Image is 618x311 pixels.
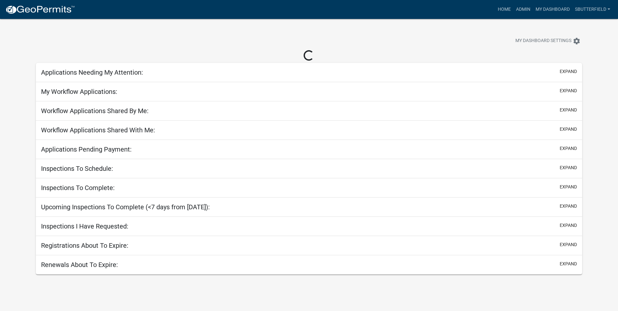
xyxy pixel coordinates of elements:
[533,3,572,16] a: My Dashboard
[560,145,577,152] button: expand
[573,37,581,45] i: settings
[513,3,533,16] a: Admin
[572,3,613,16] a: Sbutterfield
[41,222,128,230] h5: Inspections I Have Requested:
[510,35,586,47] button: My Dashboard Settingssettings
[41,88,117,96] h5: My Workflow Applications:
[560,184,577,190] button: expand
[41,203,210,211] h5: Upcoming Inspections To Complete (<7 days from [DATE]):
[41,68,143,76] h5: Applications Needing My Attention:
[560,68,577,75] button: expand
[560,203,577,210] button: expand
[41,126,155,134] h5: Workflow Applications Shared With Me:
[515,37,571,45] span: My Dashboard Settings
[560,222,577,229] button: expand
[41,145,132,153] h5: Applications Pending Payment:
[41,165,113,172] h5: Inspections To Schedule:
[560,241,577,248] button: expand
[495,3,513,16] a: Home
[560,107,577,113] button: expand
[41,242,128,249] h5: Registrations About To Expire:
[41,261,118,269] h5: Renewals About To Expire:
[560,164,577,171] button: expand
[560,87,577,94] button: expand
[560,260,577,267] button: expand
[41,107,149,115] h5: Workflow Applications Shared By Me:
[560,126,577,133] button: expand
[41,184,115,192] h5: Inspections To Complete:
